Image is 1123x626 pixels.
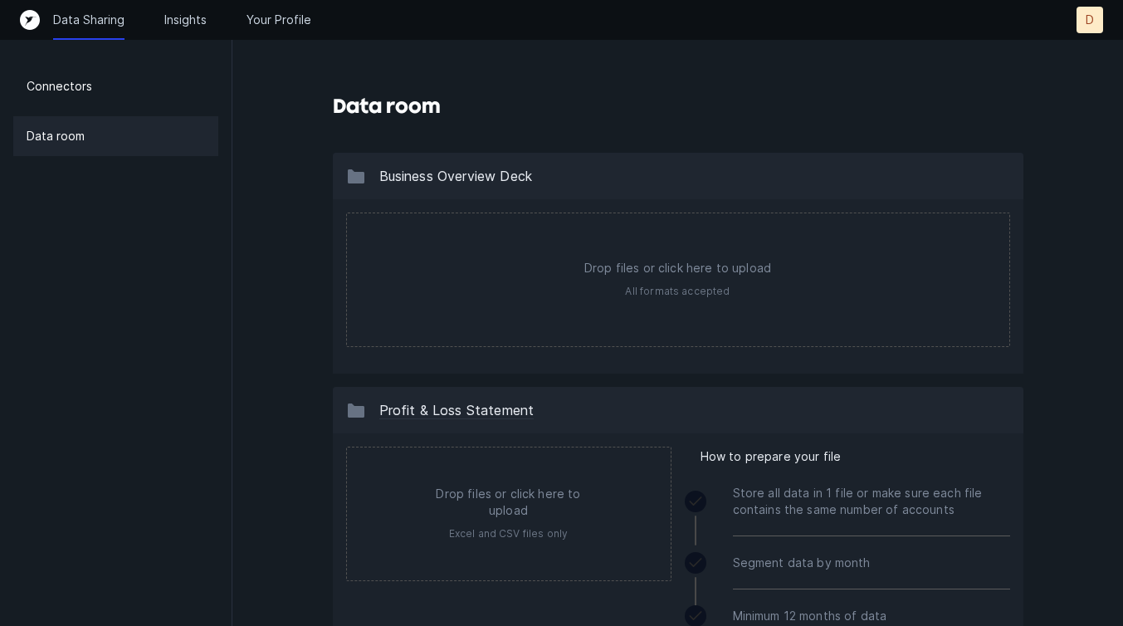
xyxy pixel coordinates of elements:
[13,66,218,106] a: Connectors
[13,116,218,156] a: Data room
[1077,7,1103,33] button: D
[164,12,207,28] a: Insights
[733,467,1010,536] div: Store all data in 1 file or make sure each file contains the same number of accounts
[733,536,1010,589] div: Segment data by month
[701,447,842,467] span: How to prepare your file
[333,93,441,120] h3: Data room
[346,400,366,420] img: 13c8d1aa17ce7ae226531ffb34303e38.svg
[346,166,366,186] img: 13c8d1aa17ce7ae226531ffb34303e38.svg
[1086,12,1094,28] p: D
[379,168,533,184] span: Business Overview Deck
[53,12,125,28] a: Data Sharing
[379,402,535,419] span: Profit & Loss Statement
[27,76,92,96] p: Connectors
[247,12,311,28] a: Your Profile
[27,126,85,146] p: Data room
